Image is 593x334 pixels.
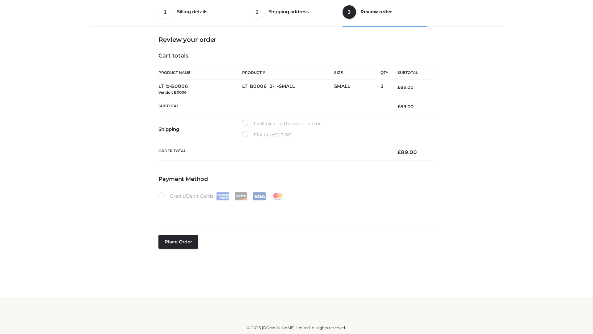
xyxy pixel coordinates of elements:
img: Amex [216,192,229,200]
td: LT_B0006_2-_-SMALL [242,80,334,99]
h4: Cart totals [158,53,435,59]
h4: Payment Method [158,176,435,183]
th: Order Total [158,144,388,161]
bdi: 89.00 [397,84,414,90]
img: Discover [234,192,248,200]
th: Qty [381,66,388,80]
span: £ [397,149,401,155]
label: Credit/Debit Cards [158,192,285,200]
bdi: 10.00 [274,132,292,138]
td: LT_b-B0006 [158,80,242,99]
img: Visa [253,192,266,200]
th: Subtotal [388,66,435,80]
label: Flat rate: [242,131,292,139]
span: £ [397,104,400,109]
th: Subtotal [158,99,388,114]
th: Product Name [158,66,242,80]
div: © 2025 [DOMAIN_NAME] Limited. All rights reserved. [92,325,501,331]
img: Mastercard [271,192,284,200]
h3: Review your order [158,36,435,43]
span: £ [397,84,400,90]
small: Vendor: B0006 [158,90,187,95]
label: I will pick up the order in store. [242,120,324,128]
th: Shipping [158,114,242,144]
th: Product # [242,66,334,80]
td: 1 [381,80,388,99]
iframe: Secure payment input frame [157,199,433,222]
td: SMALL [334,80,381,99]
button: Place order [158,235,198,249]
bdi: 89.00 [397,104,414,109]
bdi: 89.00 [397,149,417,155]
th: Size [334,66,377,80]
span: £ [274,132,277,138]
